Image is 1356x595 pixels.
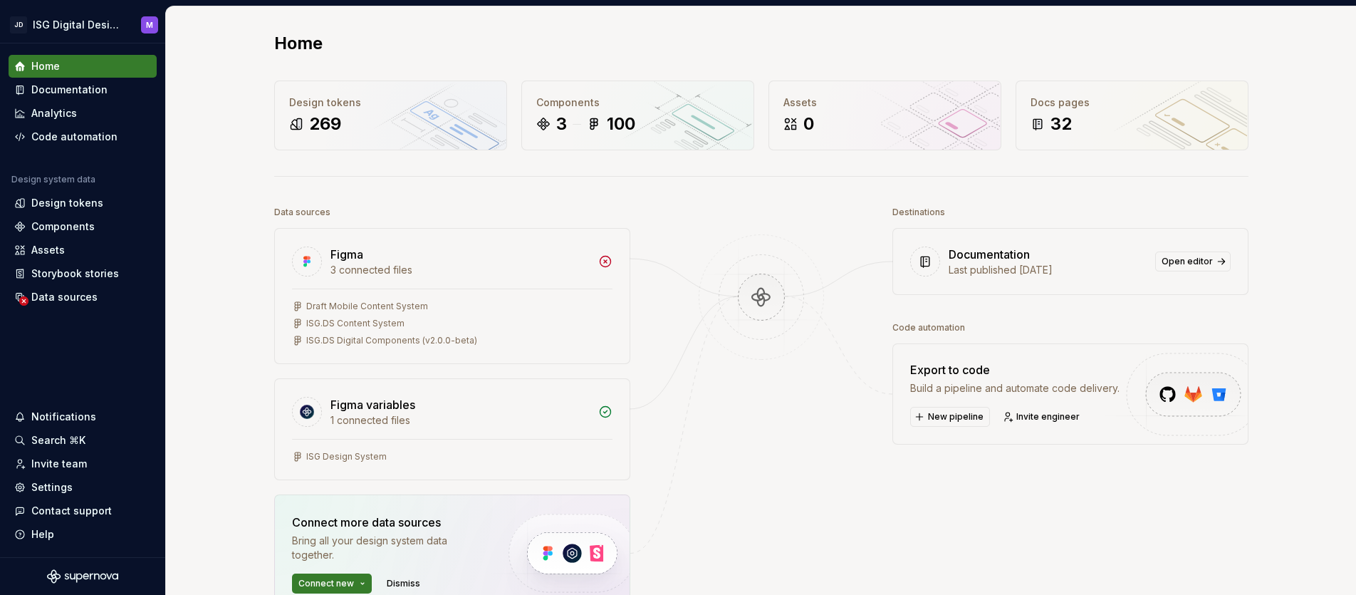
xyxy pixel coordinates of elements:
[1162,256,1213,267] span: Open editor
[910,407,990,427] button: New pipeline
[31,83,108,97] div: Documentation
[292,514,484,531] div: Connect more data sources
[9,476,157,499] a: Settings
[536,95,739,110] div: Components
[9,215,157,238] a: Components
[274,202,330,222] div: Data sources
[9,102,157,125] a: Analytics
[521,81,754,150] a: Components3100
[803,113,814,135] div: 0
[783,95,986,110] div: Assets
[9,286,157,309] a: Data sources
[9,55,157,78] a: Home
[9,523,157,546] button: Help
[31,243,65,257] div: Assets
[330,246,363,263] div: Figma
[9,239,157,262] a: Assets
[306,301,428,312] div: Draft Mobile Content System
[9,262,157,285] a: Storybook stories
[31,106,77,120] div: Analytics
[31,457,87,471] div: Invite team
[31,410,96,424] div: Notifications
[556,113,567,135] div: 3
[9,125,157,148] a: Code automation
[330,396,415,413] div: Figma variables
[146,19,153,31] div: M
[330,263,590,277] div: 3 connected files
[31,196,103,210] div: Design tokens
[1031,95,1234,110] div: Docs pages
[330,413,590,428] div: 1 connected files
[306,318,405,329] div: ISG.DS Content System
[928,411,984,423] span: New pipeline
[9,429,157,452] button: Search ⌘K
[387,578,420,589] span: Dismiss
[768,81,1001,150] a: Assets0
[949,246,1030,263] div: Documentation
[607,113,635,135] div: 100
[274,228,630,364] a: Figma3 connected filesDraft Mobile Content SystemISG.DS Content SystemISG.DS Digital Components (...
[289,95,492,110] div: Design tokens
[274,378,630,480] a: Figma variables1 connected filesISG Design System
[10,16,27,33] div: JD
[292,574,372,594] button: Connect new
[949,263,1147,277] div: Last published [DATE]
[31,267,119,281] div: Storybook stories
[1016,81,1248,150] a: Docs pages32
[274,81,507,150] a: Design tokens269
[292,534,484,562] div: Bring all your design system data together.
[31,59,60,73] div: Home
[9,500,157,522] button: Contact support
[892,202,945,222] div: Destinations
[31,290,98,304] div: Data sources
[9,192,157,214] a: Design tokens
[33,18,124,32] div: ISG Digital Design System
[309,113,341,135] div: 269
[11,174,95,185] div: Design system data
[298,578,354,589] span: Connect new
[31,504,112,518] div: Contact support
[1155,252,1231,271] a: Open editor
[274,32,323,55] h2: Home
[380,574,427,594] button: Dismiss
[910,361,1120,378] div: Export to code
[1050,113,1072,135] div: 32
[31,219,95,234] div: Components
[892,318,965,338] div: Code automation
[31,130,118,144] div: Code automation
[9,405,157,428] button: Notifications
[3,9,162,40] button: JDISG Digital Design SystemM
[31,480,73,495] div: Settings
[31,433,85,447] div: Search ⌘K
[47,569,118,584] svg: Supernova Logo
[9,452,157,475] a: Invite team
[9,78,157,101] a: Documentation
[31,527,54,542] div: Help
[1016,411,1080,423] span: Invite engineer
[306,451,387,462] div: ISG Design System
[998,407,1086,427] a: Invite engineer
[910,381,1120,395] div: Build a pipeline and automate code delivery.
[306,335,477,346] div: ISG.DS Digital Components (v2.0.0-beta)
